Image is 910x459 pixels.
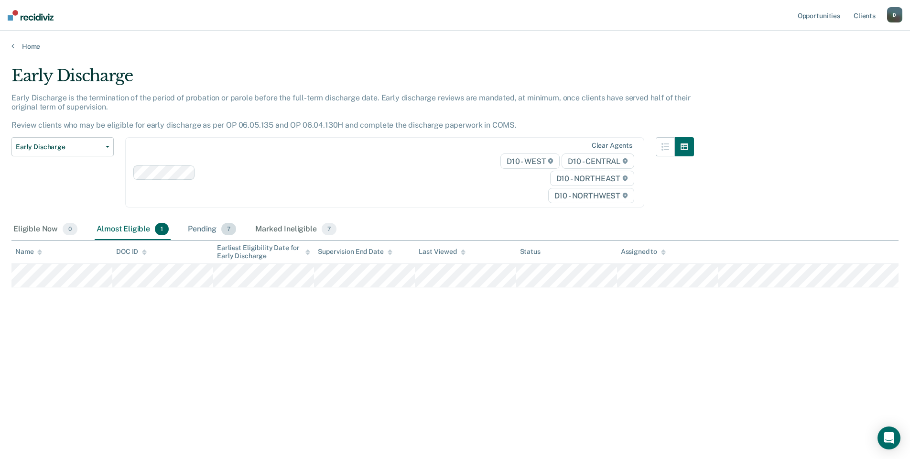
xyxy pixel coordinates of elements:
div: Clear agents [592,142,632,150]
button: D [887,7,902,22]
div: Eligible Now0 [11,219,79,240]
div: Marked Ineligible7 [253,219,338,240]
span: Early Discharge [16,143,102,151]
img: Recidiviz [8,10,54,21]
div: Last Viewed [419,248,465,256]
span: D10 - NORTHEAST [550,171,634,186]
div: DOC ID [116,248,147,256]
span: 7 [322,223,336,235]
div: Pending7 [186,219,238,240]
span: 1 [155,223,169,235]
div: Almost Eligible1 [95,219,171,240]
span: 0 [63,223,77,235]
p: Early Discharge is the termination of the period of probation or parole before the full-term disc... [11,93,690,130]
div: Name [15,248,42,256]
span: D10 - WEST [500,153,560,169]
div: Earliest Eligibility Date for Early Discharge [217,244,310,260]
div: Open Intercom Messenger [877,426,900,449]
span: D10 - CENTRAL [562,153,634,169]
a: Home [11,42,899,51]
div: Status [520,248,541,256]
div: Supervision End Date [318,248,392,256]
div: Early Discharge [11,66,694,93]
button: Early Discharge [11,137,114,156]
span: 7 [221,223,236,235]
span: D10 - NORTHWEST [548,188,634,203]
div: Assigned to [621,248,666,256]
